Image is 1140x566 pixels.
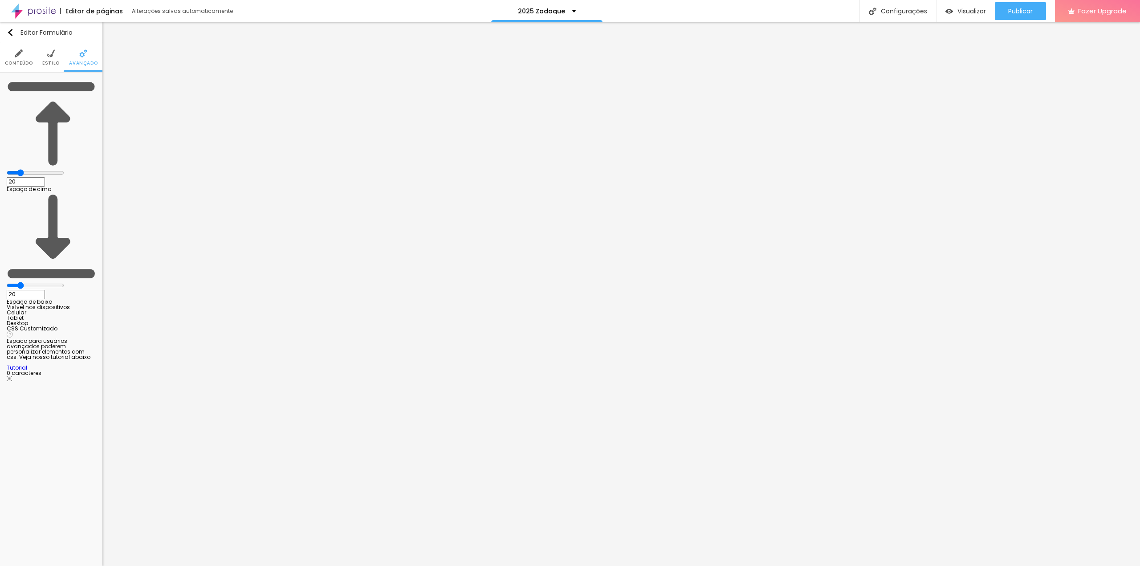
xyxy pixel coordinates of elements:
span: Avançado [69,61,98,65]
div: Editar Formulário [7,29,73,36]
div: Visível nos dispositivos [7,305,96,310]
span: Desktop [7,319,28,327]
span: Fazer Upgrade [1078,7,1127,15]
img: view-1.svg [945,8,953,15]
button: Visualizar [936,2,995,20]
iframe: Editor [102,22,1140,566]
img: Icone [7,331,13,338]
div: Alterações salvas automaticamente [132,8,234,14]
span: Conteúdo [5,61,33,65]
a: Tutorial [7,364,27,371]
img: Icone [869,8,876,15]
span: Tablet [7,314,24,322]
img: Icone [7,29,14,36]
button: Publicar [995,2,1046,20]
span: Visualizar [957,8,986,15]
div: CSS Customizado [7,326,96,331]
div: 0 caracteres [7,371,96,382]
img: Icone [7,79,96,168]
span: Publicar [1008,8,1033,15]
img: Icone [47,49,55,57]
p: 2025 Zadoque [518,8,565,14]
div: Espaço de baixo [7,299,96,305]
span: Estilo [42,61,60,65]
div: Editor de páginas [60,8,123,14]
img: Icone [7,376,12,381]
img: Icone [79,49,87,57]
img: Icone [15,49,23,57]
span: Celular [7,309,26,316]
div: Espaco para usuários avançados poderem personalizar elementos com css. Veja nosso tutorial abaixo: [7,338,96,371]
img: Icone [7,192,96,281]
div: Espaço de cima [7,187,96,192]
